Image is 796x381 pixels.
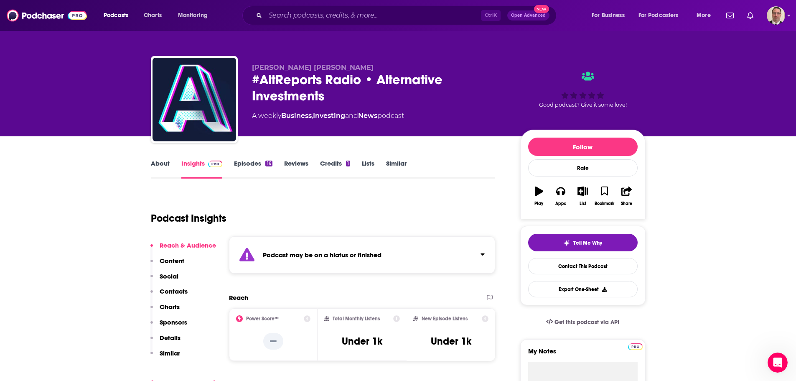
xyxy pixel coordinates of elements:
[150,272,178,288] button: Social
[697,10,711,21] span: More
[252,111,404,121] div: A weekly podcast
[595,201,614,206] div: Bookmark
[528,138,638,156] button: Follow
[267,3,282,18] div: Close
[346,161,350,166] div: 1
[178,10,208,21] span: Monitoring
[638,10,679,21] span: For Podcasters
[586,9,635,22] button: open menu
[150,349,180,365] button: Similar
[767,6,785,25] img: User Profile
[768,353,788,373] iframe: Intercom live chat
[345,112,358,120] span: and
[150,257,184,272] button: Content
[431,335,471,348] h3: Under 1k
[511,13,546,18] span: Open Advanced
[573,240,602,246] span: Tell Me Why
[104,10,128,21] span: Podcasts
[333,316,380,322] h2: Total Monthly Listens
[250,6,565,25] div: Search podcasts, credits, & more...
[150,303,180,318] button: Charts
[580,201,586,206] div: List
[555,201,566,206] div: Apps
[550,181,572,211] button: Apps
[5,3,21,19] button: go back
[172,9,219,22] button: open menu
[767,6,785,25] button: Show profile menu
[138,9,167,22] a: Charts
[160,303,180,311] p: Charts
[181,159,223,179] a: InsightsPodchaser Pro
[150,318,187,334] button: Sponsors
[144,10,162,21] span: Charts
[320,159,350,179] a: Credits1
[723,8,737,23] a: Show notifications dropdown
[265,9,481,22] input: Search podcasts, credits, & more...
[615,181,637,211] button: Share
[563,240,570,246] img: tell me why sparkle
[621,201,632,206] div: Share
[151,212,226,225] h1: Podcast Insights
[528,181,550,211] button: Play
[628,342,643,350] a: Pro website
[160,241,216,249] p: Reach & Audience
[153,58,236,141] img: #AltReports Radio • Alternative Investments
[160,287,188,295] p: Contacts
[528,347,638,362] label: My Notes
[312,112,313,120] span: ,
[150,334,181,349] button: Details
[528,281,638,297] button: Export One-Sheet
[284,159,308,179] a: Reviews
[150,241,216,257] button: Reach & Audience
[252,64,374,72] span: [PERSON_NAME] [PERSON_NAME]
[263,333,283,350] p: --
[263,251,381,259] strong: Podcast may be on a hiatus or finished
[208,161,223,167] img: Podchaser Pro
[534,201,543,206] div: Play
[251,3,267,19] button: Collapse window
[281,112,312,120] a: Business
[234,159,272,179] a: Episodes16
[265,161,272,166] div: 16
[539,312,626,332] a: Get this podcast via API
[633,9,691,22] button: open menu
[342,335,382,348] h3: Under 1k
[528,258,638,274] a: Contact This Podcast
[160,272,178,280] p: Social
[628,343,643,350] img: Podchaser Pro
[386,159,407,179] a: Similar
[313,112,345,120] a: Investing
[160,257,184,265] p: Content
[691,9,721,22] button: open menu
[594,181,615,211] button: Bookmark
[160,318,187,326] p: Sponsors
[572,181,593,211] button: List
[98,9,139,22] button: open menu
[246,316,279,322] h2: Power Score™
[539,102,627,108] span: Good podcast? Give it some love!
[767,6,785,25] span: Logged in as PercPodcast
[534,5,549,13] span: New
[358,112,377,120] a: News
[528,159,638,176] div: Rate
[520,64,646,115] div: Good podcast? Give it some love!
[229,236,496,274] section: Click to expand status details
[554,319,619,326] span: Get this podcast via API
[528,234,638,251] button: tell me why sparkleTell Me Why
[150,287,188,303] button: Contacts
[744,8,757,23] a: Show notifications dropdown
[7,8,87,23] img: Podchaser - Follow, Share and Rate Podcasts
[151,159,170,179] a: About
[507,10,549,20] button: Open AdvancedNew
[160,349,180,357] p: Similar
[362,159,374,179] a: Lists
[422,316,468,322] h2: New Episode Listens
[160,334,181,342] p: Details
[481,10,501,21] span: Ctrl K
[592,10,625,21] span: For Business
[229,294,248,302] h2: Reach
